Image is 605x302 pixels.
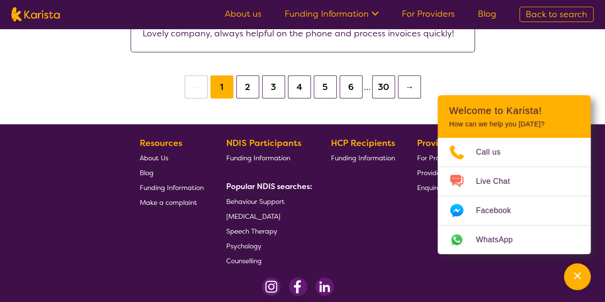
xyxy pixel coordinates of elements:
[330,154,395,162] span: Funding Information
[140,168,154,177] span: Blog
[285,8,379,20] a: Funding Information
[226,227,277,235] span: Speech Therapy
[478,8,496,20] a: Blog
[226,209,308,224] a: [MEDICAL_DATA]
[226,242,262,250] span: Psychology
[330,150,395,165] a: Funding Information
[140,154,168,162] span: About Us
[226,181,312,191] b: Popular NDIS searches:
[449,105,579,116] h2: Welcome to Karista!
[288,278,308,296] img: Facebook
[226,224,308,238] a: Speech Therapy
[402,8,455,20] a: For Providers
[11,7,60,22] img: Karista logo
[140,183,204,192] span: Funding Information
[226,137,301,149] b: NDIS Participants
[340,76,363,99] button: 6
[226,253,308,268] a: Counselling
[226,197,285,206] span: Behaviour Support
[226,238,308,253] a: Psychology
[417,154,458,162] span: For Providers
[226,257,262,265] span: Counselling
[185,76,208,99] button: ←
[314,76,337,99] button: 5
[438,225,591,254] a: Web link opens in a new tab.
[449,120,579,128] p: How can we help you [DATE]?
[140,137,182,149] b: Resources
[330,137,395,149] b: HCP Recipients
[417,165,462,180] a: Provider Login
[364,81,371,93] span: …
[226,212,280,221] span: [MEDICAL_DATA]
[226,154,290,162] span: Funding Information
[519,7,594,22] a: Back to search
[140,150,204,165] a: About Us
[140,195,204,210] a: Make a complaint
[226,150,308,165] a: Funding Information
[417,150,462,165] a: For Providers
[438,95,591,254] div: Channel Menu
[417,137,456,149] b: Providers
[143,26,463,41] p: Lovely company, always helpful on the phone and process invoices quickly!
[417,180,462,195] a: Enquire
[225,8,262,20] a: About us
[398,76,421,99] button: →
[438,138,591,254] ul: Choose channel
[476,174,521,189] span: Live Chat
[526,9,587,20] span: Back to search
[372,76,395,99] button: 30
[417,183,440,192] span: Enquire
[476,145,512,159] span: Call us
[564,263,591,290] button: Channel Menu
[262,76,285,99] button: 3
[288,76,311,99] button: 4
[476,203,522,218] span: Facebook
[140,198,197,207] span: Make a complaint
[226,194,308,209] a: Behaviour Support
[262,278,281,296] img: Instagram
[476,233,524,247] span: WhatsApp
[210,76,233,99] button: 1
[315,278,334,296] img: LinkedIn
[140,165,204,180] a: Blog
[236,76,259,99] button: 2
[140,180,204,195] a: Funding Information
[417,168,462,177] span: Provider Login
